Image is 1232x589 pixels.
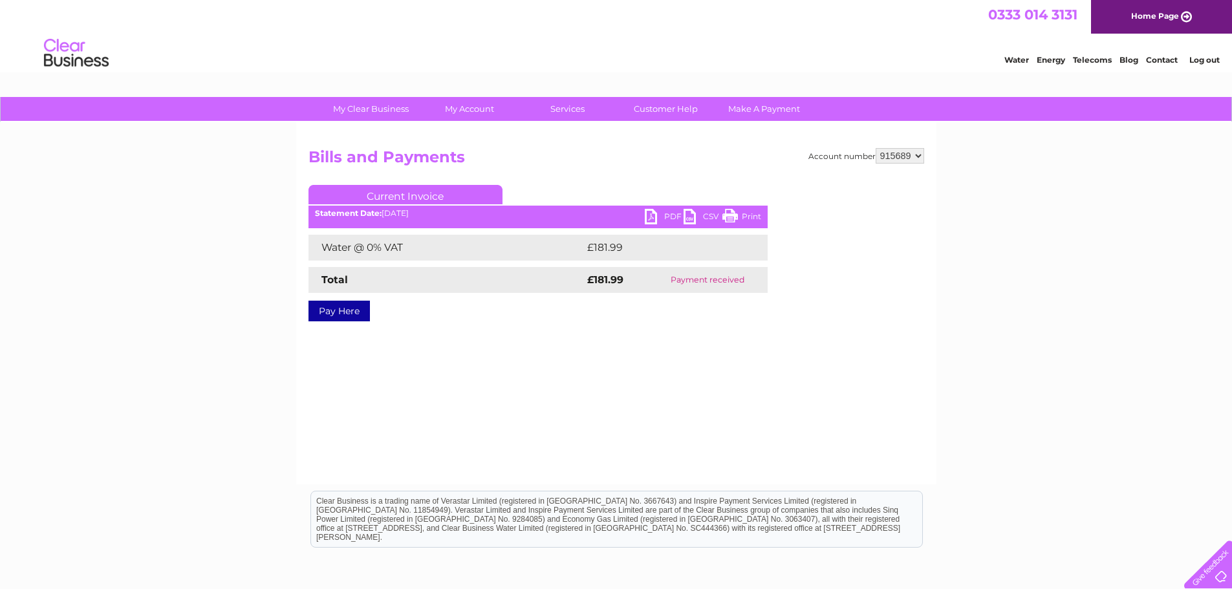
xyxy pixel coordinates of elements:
div: Clear Business is a trading name of Verastar Limited (registered in [GEOGRAPHIC_DATA] No. 3667643... [311,7,922,63]
a: 0333 014 3131 [988,6,1077,23]
a: My Account [416,97,523,121]
div: Account number [808,148,924,164]
div: [DATE] [308,209,768,218]
a: Energy [1037,55,1065,65]
a: Blog [1119,55,1138,65]
a: Telecoms [1073,55,1112,65]
a: Water [1004,55,1029,65]
a: PDF [645,209,684,228]
b: Statement Date: [315,208,382,218]
a: Customer Help [612,97,719,121]
a: CSV [684,209,722,228]
td: Water @ 0% VAT [308,235,584,261]
a: Current Invoice [308,185,503,204]
a: Pay Here [308,301,370,321]
a: Log out [1189,55,1220,65]
td: Payment received [647,267,767,293]
a: Services [514,97,621,121]
a: Print [722,209,761,228]
a: Contact [1146,55,1178,65]
img: logo.png [43,34,109,73]
td: £181.99 [584,235,743,261]
strong: £181.99 [587,273,623,286]
strong: Total [321,273,348,286]
a: My Clear Business [318,97,424,121]
a: Make A Payment [711,97,817,121]
h2: Bills and Payments [308,148,924,173]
